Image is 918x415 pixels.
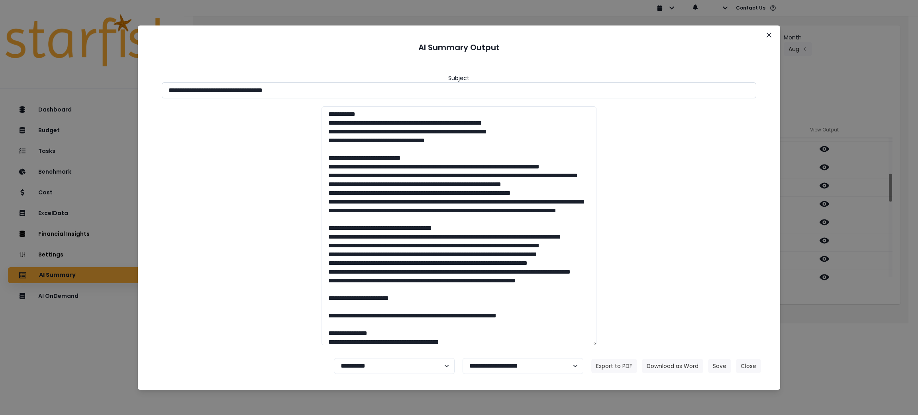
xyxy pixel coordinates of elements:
header: Subject [448,74,469,82]
button: Download as Word [642,359,703,373]
button: Export to PDF [591,359,637,373]
button: Save [708,359,731,373]
header: AI Summary Output [147,35,771,60]
button: Close [736,359,761,373]
button: Close [763,29,775,41]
